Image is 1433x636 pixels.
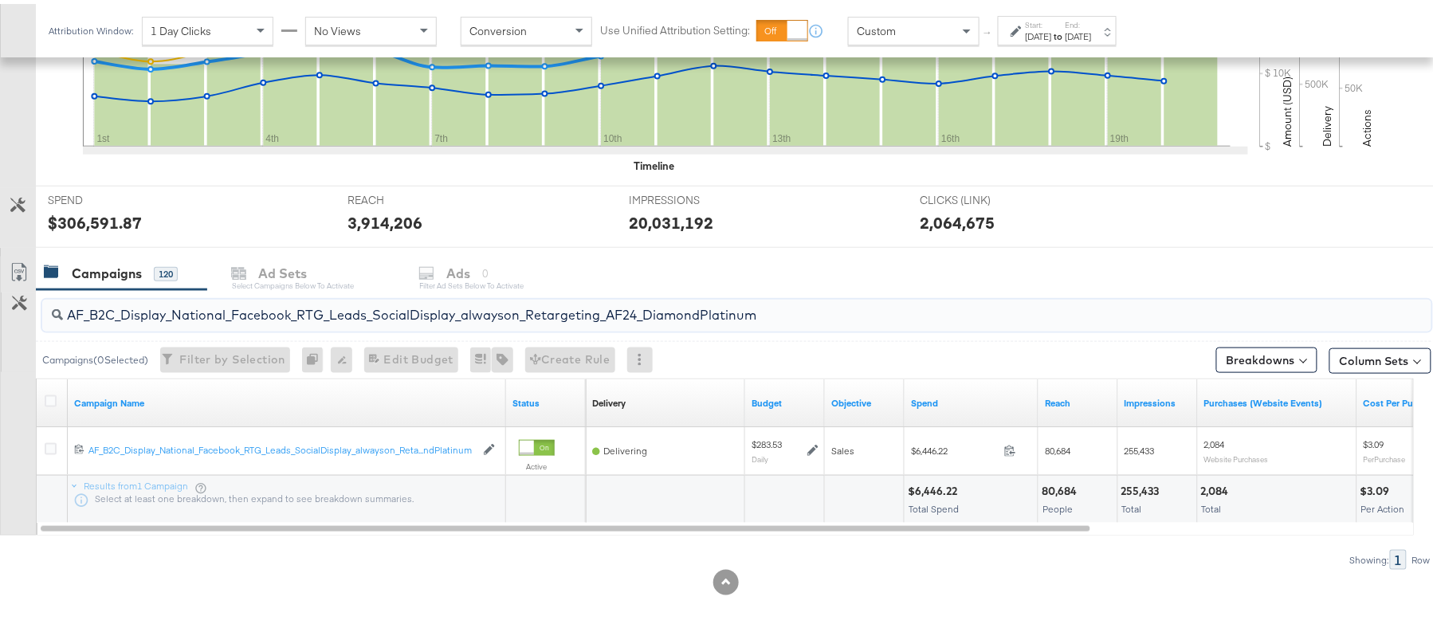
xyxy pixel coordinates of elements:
sub: Daily [752,450,768,460]
span: Conversion [469,20,527,34]
div: [DATE] [1026,26,1052,39]
span: No Views [314,20,361,34]
text: Delivery [1321,102,1335,143]
sub: Per Purchase [1364,450,1406,460]
div: $3.09 [1360,480,1395,495]
div: 2,064,675 [920,207,995,230]
span: Per Action [1361,499,1405,511]
text: Actions [1360,105,1375,143]
span: $3.09 [1364,434,1384,446]
div: Row [1411,551,1431,562]
a: The number of people your ad was served to. [1045,393,1112,406]
div: Attribution Window: [48,22,134,33]
span: CLICKS (LINK) [920,189,1039,204]
a: The maximum amount you're willing to spend on your ads, on average each day or over the lifetime ... [752,393,819,406]
div: 120 [154,263,178,277]
div: 2,084 [1201,480,1234,495]
div: $306,591.87 [48,207,142,230]
div: [DATE] [1066,26,1092,39]
a: The number of times a purchase was made tracked by your Custom Audience pixel on your website aft... [1204,393,1351,406]
label: Start: [1026,16,1052,26]
span: Delivering [603,441,647,453]
a: Your campaign's objective. [831,393,898,406]
strong: to [1052,26,1066,38]
div: $6,446.22 [908,480,962,495]
div: 3,914,206 [348,207,423,230]
span: Total [1202,499,1222,511]
span: IMPRESSIONS [629,189,748,204]
span: Sales [831,441,854,453]
span: SPEND [48,189,167,204]
span: Custom [857,20,896,34]
div: 80,684 [1042,480,1082,495]
div: Timeline [634,155,674,170]
div: $283.53 [752,434,782,447]
span: $6,446.22 [911,441,998,453]
span: REACH [348,189,468,204]
div: 0 [302,344,331,369]
label: End: [1066,16,1092,26]
a: The total amount spent to date. [911,393,1032,406]
div: 20,031,192 [629,207,713,230]
text: Amount (USD) [1281,73,1295,143]
a: Shows the current state of your Ad Campaign. [512,393,579,406]
button: Breakdowns [1216,344,1317,369]
span: Total Spend [909,499,959,511]
span: ↑ [981,27,996,33]
div: Delivery [592,393,626,406]
span: 2,084 [1204,434,1225,446]
span: 80,684 [1045,441,1070,453]
a: Your campaign name. [74,393,500,406]
span: 255,433 [1125,441,1155,453]
div: Campaigns [72,261,142,279]
div: 255,433 [1121,480,1164,495]
label: Active [519,457,555,468]
div: 1 [1390,546,1407,566]
span: Total [1122,499,1142,511]
div: Showing: [1349,551,1390,562]
span: 1 Day Clicks [151,20,211,34]
a: Reflects the ability of your Ad Campaign to achieve delivery based on ad states, schedule and bud... [592,393,626,406]
button: Column Sets [1329,344,1431,370]
a: AF_B2C_Display_National_Facebook_RTG_Leads_SocialDisplay_alwayson_Reta...ndPlatinum [88,440,475,453]
div: Campaigns ( 0 Selected) [42,349,148,363]
a: The number of times your ad was served. On mobile apps an ad is counted as served the first time ... [1125,393,1192,406]
input: Search Campaigns by Name, ID or Objective [63,289,1305,320]
sub: Website Purchases [1204,450,1269,460]
label: Use Unified Attribution Setting: [600,19,750,34]
span: People [1042,499,1073,511]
